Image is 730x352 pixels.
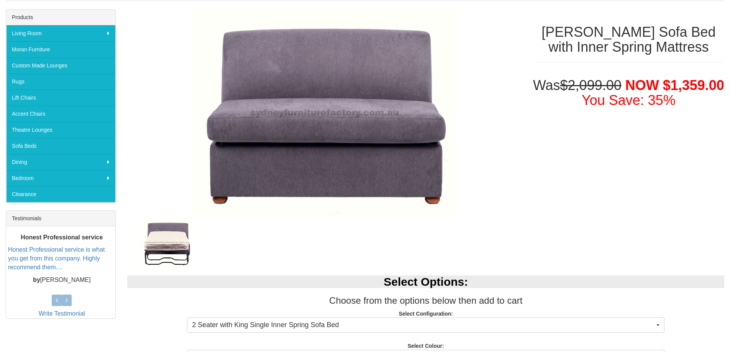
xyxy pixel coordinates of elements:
a: Write Testimonial [39,310,85,317]
b: Honest Professional service [21,234,103,241]
strong: Select Configuration: [399,311,453,317]
strong: Select Colour: [408,343,444,349]
a: Accent Chairs [6,106,115,122]
a: Rugs [6,74,115,90]
a: Honest Professional service is what you get from this company. Highly recommend them.... [8,246,105,270]
a: Living Room [6,25,115,41]
del: $2,099.00 [560,77,622,93]
a: Lift Chairs [6,90,115,106]
b: Select Options: [384,275,468,288]
b: by [33,277,40,283]
h1: Was [533,78,724,108]
button: 2 Seater with King Single Inner Spring Sofa Bed [187,318,664,333]
span: NOW $1,359.00 [625,77,724,93]
font: You Save: 35% [582,92,676,108]
h3: Choose from the options below then add to cart [127,296,724,306]
a: Bedroom [6,170,115,186]
a: Moran Furniture [6,41,115,57]
div: Products [6,10,115,25]
a: Clearance [6,186,115,202]
a: Sofa Beds [6,138,115,154]
h1: [PERSON_NAME] Sofa Bed with Inner Spring Mattress [533,25,724,55]
a: Custom Made Lounges [6,57,115,74]
div: Testimonials [6,211,115,226]
span: 2 Seater with King Single Inner Spring Sofa Bed [192,320,655,330]
a: Theatre Lounges [6,122,115,138]
a: Dining [6,154,115,170]
p: [PERSON_NAME] [8,276,115,285]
